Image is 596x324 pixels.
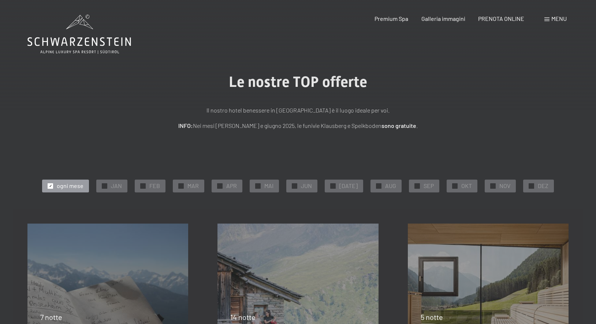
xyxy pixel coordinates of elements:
span: Menu [551,15,567,22]
span: 14 notte [230,313,256,321]
span: Le nostre TOP offerte [229,73,367,91]
span: NOV [499,182,510,190]
span: ✓ [180,183,183,188]
span: FEB [149,182,160,190]
a: Premium Spa [375,15,408,22]
a: PRENOTA ONLINE [478,15,524,22]
span: ogni mese [57,182,83,190]
span: MAR [187,182,199,190]
p: Il nostro hotel benessere in [GEOGRAPHIC_DATA] è il luogo ideale per voi. [115,106,481,115]
span: ✓ [492,183,495,188]
span: ✓ [416,183,419,188]
span: JAN [111,182,122,190]
span: JUN [301,182,312,190]
a: Galleria immagini [421,15,465,22]
span: ✓ [454,183,457,188]
span: OKT [461,182,472,190]
span: ✓ [530,183,533,188]
span: DEZ [538,182,548,190]
p: Nei mesi [PERSON_NAME] e giugno 2025, le funivie Klausberg e Speikboden . [115,121,481,130]
span: [DATE] [339,182,358,190]
span: 5 notte [421,313,443,321]
span: ✓ [219,183,221,188]
strong: sono gratuite [381,122,416,129]
span: ✓ [103,183,106,188]
span: AUG [385,182,396,190]
span: 7 notte [40,313,62,321]
span: ✓ [332,183,335,188]
span: ✓ [49,183,52,188]
span: ✓ [377,183,380,188]
strong: INFO: [178,122,193,129]
span: SEP [424,182,434,190]
span: ✓ [293,183,296,188]
span: ✓ [142,183,145,188]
